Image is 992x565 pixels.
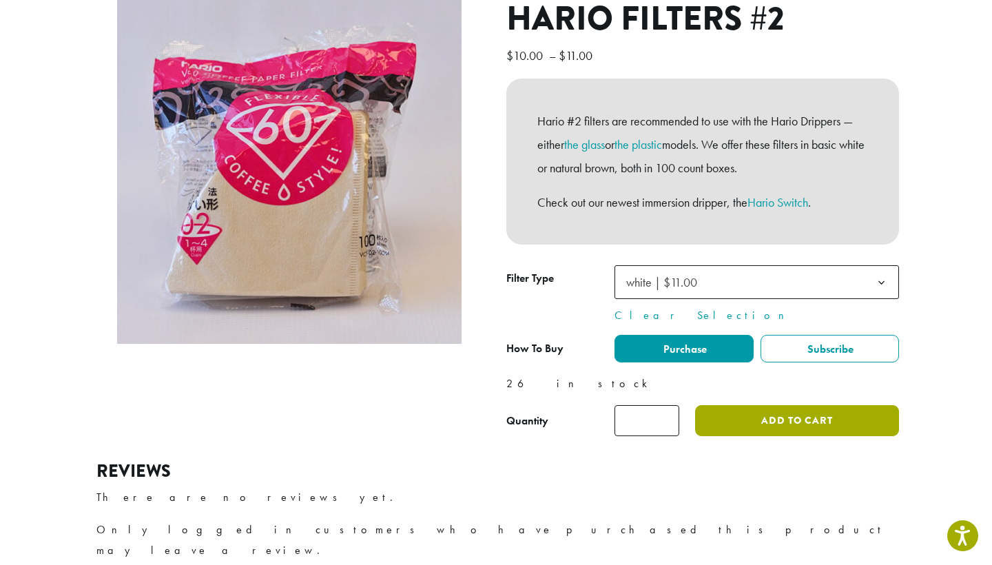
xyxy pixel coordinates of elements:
[506,341,564,356] span: How To Buy
[564,136,605,152] a: the glass
[559,48,566,63] span: $
[805,342,854,356] span: Subscribe
[614,136,662,152] a: the plastic
[506,373,899,394] p: 26 in stock
[96,461,896,482] h2: Reviews
[621,269,711,296] span: white | $11.00
[626,274,697,290] span: white | $11.00
[506,48,513,63] span: $
[695,405,899,436] button: Add to cart
[506,269,614,289] label: Filter Type
[506,413,548,429] div: Quantity
[661,342,707,356] span: Purchase
[614,265,899,299] span: white | $11.00
[614,307,899,324] a: Clear Selection
[537,191,868,214] p: Check out our newest immersion dripper, the .
[747,194,808,210] a: Hario Switch
[537,110,868,179] p: Hario #2 filters are recommended to use with the Hario Drippers — either or models. We offer thes...
[559,48,596,63] bdi: 11.00
[96,520,896,561] p: Only logged in customers who have purchased this product may leave a review.
[96,487,896,508] p: There are no reviews yet.
[614,405,679,436] input: Product quantity
[549,48,556,63] span: –
[506,48,546,63] bdi: 10.00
